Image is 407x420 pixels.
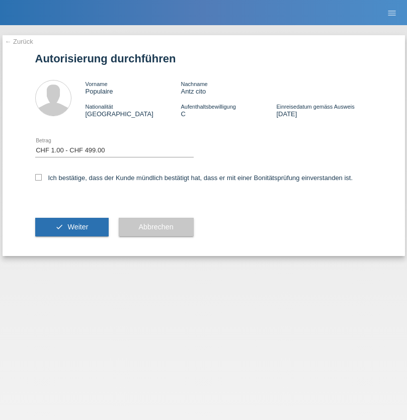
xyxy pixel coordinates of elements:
[35,174,353,182] label: Ich bestätige, dass der Kunde mündlich bestätigt hat, dass er mit einer Bonitätsprüfung einversta...
[86,80,181,95] div: Populaire
[181,81,207,87] span: Nachname
[86,81,108,87] span: Vorname
[276,104,354,110] span: Einreisedatum gemäss Ausweis
[67,223,88,231] span: Weiter
[35,52,372,65] h1: Autorisierung durchführen
[86,104,113,110] span: Nationalität
[55,223,63,231] i: check
[5,38,33,45] a: ← Zurück
[35,218,109,237] button: check Weiter
[387,8,397,18] i: menu
[181,103,276,118] div: C
[86,103,181,118] div: [GEOGRAPHIC_DATA]
[382,10,402,16] a: menu
[181,104,235,110] span: Aufenthaltsbewilligung
[181,80,276,95] div: Antz cito
[276,103,372,118] div: [DATE]
[119,218,194,237] button: Abbrechen
[139,223,174,231] span: Abbrechen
